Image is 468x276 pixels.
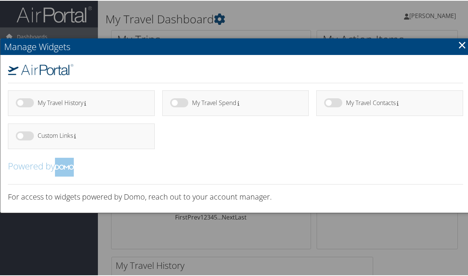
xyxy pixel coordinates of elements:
h4: My Travel Spend [192,99,296,105]
h3: For access to widgets powered by Domo, reach out to your account manager. [8,191,463,201]
img: airportal-logo.png [8,63,73,75]
h4: Custom Links [38,132,141,138]
h2: Powered by [8,157,463,176]
img: domo-logo.png [55,157,74,176]
a: Close [458,37,466,52]
h4: My Travel Contacts [346,99,450,105]
h4: My Travel History [38,99,141,105]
